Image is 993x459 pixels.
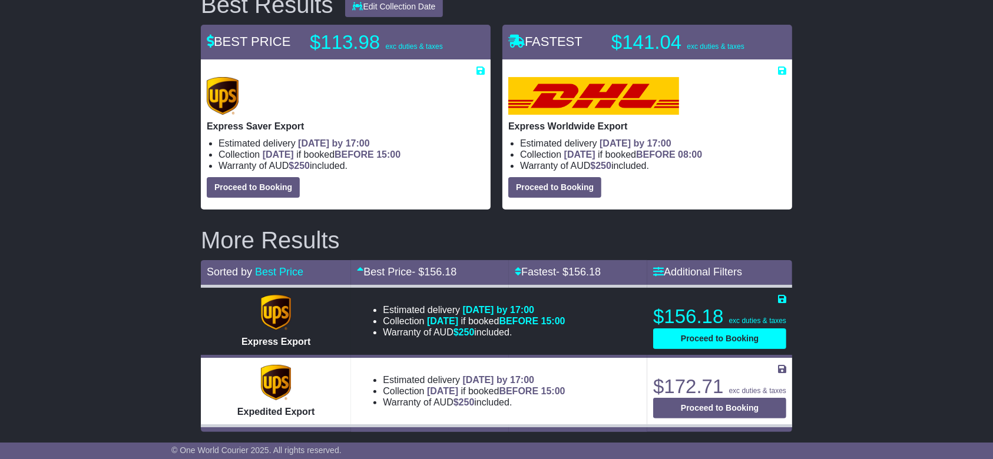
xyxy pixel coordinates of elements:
li: Estimated delivery [520,138,786,149]
li: Collection [520,149,786,160]
span: $ [590,161,611,171]
span: BEFORE [499,386,539,396]
p: Express Saver Export [207,121,485,132]
span: BEST PRICE [207,34,290,49]
span: Sorted by [207,266,252,278]
li: Warranty of AUD included. [383,327,565,338]
a: Fastest- $156.18 [515,266,601,278]
span: exc duties & taxes [385,42,442,51]
li: Estimated delivery [219,138,485,149]
p: $141.04 [611,31,759,54]
a: Additional Filters [653,266,742,278]
span: BEFORE [636,149,676,159]
img: DHL: Express Worldwide Export [508,77,679,115]
li: Warranty of AUD included. [219,160,485,171]
span: © One World Courier 2025. All rights reserved. [171,445,342,455]
button: Proceed to Booking [653,328,786,349]
button: Proceed to Booking [207,177,300,198]
span: if booked [427,386,565,396]
span: 15:00 [376,149,400,159]
li: Collection [383,385,565,397]
span: exc duties & taxes [687,42,744,51]
span: - $ [556,266,601,278]
span: - $ [412,266,456,278]
span: 250 [595,161,611,171]
span: 250 [459,327,475,337]
span: [DATE] by 17:00 [298,138,370,148]
span: 08:00 [678,149,702,159]
span: $ [454,397,475,407]
p: $156.18 [653,305,786,328]
img: UPS (new): Express Export [261,295,290,330]
span: $ [454,327,475,337]
span: [DATE] [427,386,458,396]
span: [DATE] [564,149,595,159]
span: if booked [564,149,702,159]
span: [DATE] [427,316,458,326]
li: Estimated delivery [383,304,565,315]
span: exc duties & taxes [729,317,786,325]
p: Express Worldwide Export [508,121,786,132]
span: exc duties & taxes [729,387,786,395]
span: [DATE] [263,149,294,159]
a: Best Price- $156.18 [357,266,456,278]
li: Collection [219,149,485,160]
span: Expedited Export [237,407,315,417]
li: Estimated delivery [383,374,565,385]
span: 15:00 [541,386,565,396]
span: $ [289,161,310,171]
li: Collection [383,315,565,327]
span: FASTEST [508,34,582,49]
button: Proceed to Booking [653,398,786,418]
span: 156.18 [424,266,456,278]
span: 250 [294,161,310,171]
img: UPS (new): Express Saver Export [207,77,239,115]
span: [DATE] by 17:00 [600,138,671,148]
li: Warranty of AUD included. [383,397,565,408]
span: [DATE] by 17:00 [463,375,535,385]
h2: More Results [201,227,792,253]
span: BEFORE [335,149,374,159]
span: 156.18 [568,266,601,278]
span: 15:00 [541,316,565,326]
span: [DATE] by 17:00 [463,305,535,315]
li: Warranty of AUD included. [520,160,786,171]
p: $113.98 [310,31,457,54]
img: UPS (new): Expedited Export [261,365,290,400]
span: if booked [263,149,400,159]
button: Proceed to Booking [508,177,601,198]
span: Express Export [241,337,310,347]
span: 250 [459,397,475,407]
a: Best Price [255,266,303,278]
span: if booked [427,316,565,326]
span: BEFORE [499,316,539,326]
p: $172.71 [653,375,786,398]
